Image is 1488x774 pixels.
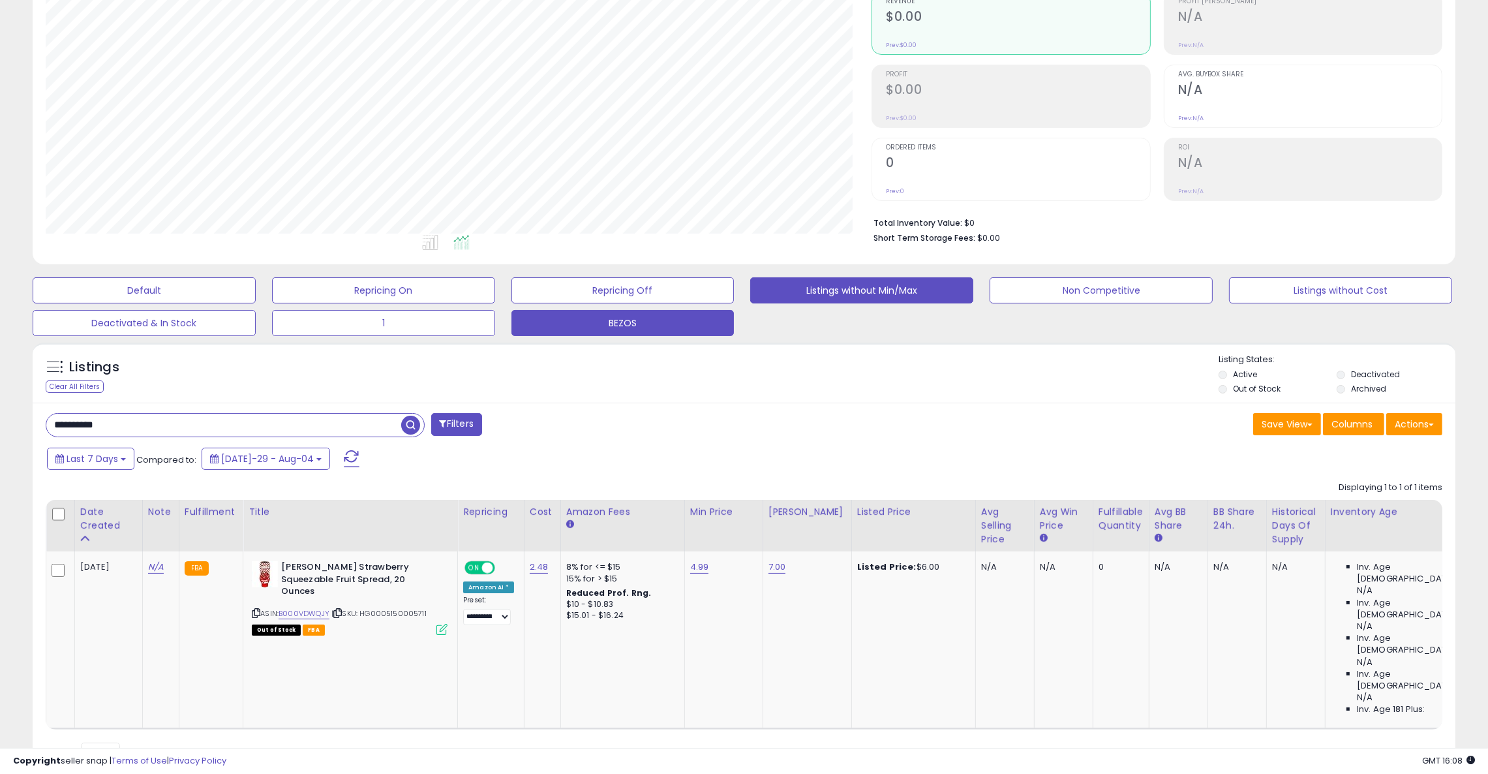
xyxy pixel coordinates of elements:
span: Last 7 Days [67,452,118,465]
div: seller snap | | [13,755,226,767]
button: Listings without Min/Max [750,277,973,303]
div: BB Share 24h. [1213,505,1261,533]
div: Date Created [80,505,137,533]
button: Filters [431,413,482,436]
span: Inv. Age [DEMOGRAPHIC_DATA]: [1357,632,1476,656]
div: Note [148,505,174,519]
button: Last 7 Days [47,448,134,470]
img: 415IbkkjrxL._SL40_.jpg [252,561,278,587]
div: Fulfillment [185,505,237,519]
button: Non Competitive [990,277,1213,303]
span: Inv. Age [DEMOGRAPHIC_DATA]: [1357,561,1476,585]
span: N/A [1357,692,1373,704]
div: Avg BB Share [1155,505,1202,533]
span: Avg. Buybox Share [1178,71,1442,78]
b: Reduced Prof. Rng. [566,587,652,598]
div: $6.00 [857,561,965,573]
div: N/A [1155,561,1198,573]
div: N/A [1272,561,1315,573]
div: $10 - $10.83 [566,599,675,610]
div: Preset: [463,596,514,625]
small: Prev: $0.00 [886,41,917,49]
div: 0 [1099,561,1139,573]
small: Prev: N/A [1178,114,1204,122]
button: Columns [1323,413,1384,435]
button: Listings without Cost [1229,277,1452,303]
div: Clear All Filters [46,380,104,393]
div: Displaying 1 to 1 of 1 items [1339,482,1442,494]
label: Archived [1351,383,1386,394]
div: N/A [1040,561,1083,573]
div: $15.01 - $16.24 [566,610,675,621]
a: B000VDWQJY [279,608,329,619]
div: Fulfillable Quantity [1099,505,1144,533]
small: Prev: $0.00 [886,114,917,122]
a: N/A [148,561,164,574]
a: 7.00 [768,561,786,574]
b: Short Term Storage Fees: [873,232,975,243]
button: 1 [272,310,495,336]
span: Inv. Age 181 Plus: [1357,704,1425,715]
a: 2.48 [530,561,549,574]
button: Default [33,277,256,303]
span: Compared to: [136,454,196,466]
div: Amazon AI * [463,581,514,593]
span: Columns [1331,418,1373,431]
span: All listings that are currently out of stock and unavailable for purchase on Amazon [252,625,301,636]
span: ROI [1178,144,1442,151]
small: Prev: N/A [1178,41,1204,49]
small: Avg Win Price. [1040,533,1048,544]
label: Out of Stock [1233,383,1281,394]
div: [DATE] [80,561,132,573]
div: Cost [530,505,555,519]
span: Inv. Age [DEMOGRAPHIC_DATA]-180: [1357,668,1476,692]
div: Repricing [463,505,519,519]
span: Inv. Age [DEMOGRAPHIC_DATA]: [1357,597,1476,621]
strong: Copyright [13,754,61,767]
a: Privacy Policy [169,754,226,767]
h2: N/A [1178,82,1442,100]
button: [DATE]-29 - Aug-04 [202,448,330,470]
div: Avg Win Price [1040,505,1087,533]
h2: 0 [886,155,1149,173]
small: Amazon Fees. [566,519,574,531]
small: Avg BB Share. [1155,533,1162,544]
li: $0 [873,214,1433,230]
button: Actions [1386,413,1442,435]
span: OFF [493,563,514,574]
span: Profit [886,71,1149,78]
span: 2025-08-12 16:08 GMT [1422,754,1475,767]
span: N/A [1357,621,1373,632]
b: Total Inventory Value: [873,217,962,228]
a: 4.99 [690,561,709,574]
div: Amazon Fees [566,505,679,519]
h2: $0.00 [886,82,1149,100]
small: FBA [185,561,209,576]
div: Title [249,505,452,519]
button: Repricing On [272,277,495,303]
h5: Listings [69,358,119,377]
span: Ordered Items [886,144,1149,151]
div: Historical Days Of Supply [1272,505,1320,546]
a: Terms of Use [112,754,167,767]
h2: N/A [1178,9,1442,27]
span: [DATE]-29 - Aug-04 [221,452,314,465]
span: N/A [1357,657,1373,668]
div: Min Price [690,505,757,519]
span: Show: entries [55,747,149,759]
span: $0.00 [977,232,1000,244]
label: Deactivated [1351,369,1400,380]
small: Prev: 0 [886,187,904,195]
b: [PERSON_NAME] Strawberry Squeezable Fruit Spread, 20 Ounces [281,561,440,601]
span: ON [466,563,482,574]
div: Avg Selling Price [981,505,1029,546]
div: ASIN: [252,561,448,634]
div: Inventory Age [1331,505,1481,519]
div: 8% for <= $15 [566,561,675,573]
span: | SKU: HG0005150005711 [331,608,427,619]
div: Listed Price [857,505,970,519]
button: Save View [1253,413,1321,435]
b: Listed Price: [857,561,917,573]
small: Prev: N/A [1178,187,1204,195]
div: [PERSON_NAME] [768,505,846,519]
